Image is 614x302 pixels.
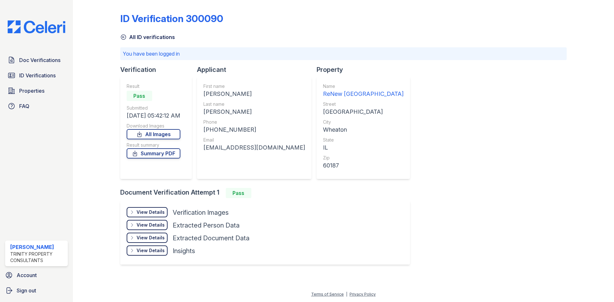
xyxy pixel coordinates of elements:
div: [DATE] 05:42:12 AM [127,111,180,120]
div: Property [317,65,415,74]
div: Extracted Document Data [173,234,249,243]
div: Street [323,101,404,107]
div: [EMAIL_ADDRESS][DOMAIN_NAME] [203,143,305,152]
span: Sign out [17,287,36,294]
span: FAQ [19,102,29,110]
div: State [323,137,404,143]
a: Terms of Service [311,292,344,297]
div: Trinity Property Consultants [10,251,65,264]
div: [PERSON_NAME] [203,107,305,116]
span: Properties [19,87,44,95]
p: You have been logged in [123,50,564,58]
div: Extracted Person Data [173,221,240,230]
img: CE_Logo_Blue-a8612792a0a2168367f1c8372b55b34899dd931a85d93a1a3d3e32e68fde9ad4.png [3,20,70,33]
span: Doc Verifications [19,56,60,64]
div: Last name [203,101,305,107]
div: View Details [137,247,165,254]
div: Phone [203,119,305,125]
a: All Images [127,129,180,139]
div: Submitted [127,105,180,111]
div: Pass [226,188,251,198]
div: Result [127,83,180,89]
div: Document Verification Attempt 1 [120,188,415,198]
div: [PERSON_NAME] [10,243,65,251]
a: Summary PDF [127,148,180,159]
a: All ID verifications [120,33,175,41]
div: Result summary [127,142,180,148]
a: Sign out [3,284,70,297]
span: ID Verifications [19,72,56,79]
div: Applicant [197,65,317,74]
a: Name ReNew [GEOGRAPHIC_DATA] [323,83,404,98]
a: Privacy Policy [350,292,376,297]
div: City [323,119,404,125]
a: Account [3,269,70,282]
div: [PHONE_NUMBER] [203,125,305,134]
div: Insights [173,246,195,255]
div: [PERSON_NAME] [203,89,305,98]
div: View Details [137,209,165,215]
div: ID Verification 300090 [120,13,223,24]
div: Name [323,83,404,89]
div: Download Images [127,123,180,129]
span: Account [17,271,37,279]
div: Verification [120,65,197,74]
a: Doc Verifications [5,54,68,66]
div: Zip [323,155,404,161]
div: View Details [137,235,165,241]
div: Wheaton [323,125,404,134]
div: View Details [137,222,165,228]
div: Email [203,137,305,143]
div: | [346,292,347,297]
div: [GEOGRAPHIC_DATA] [323,107,404,116]
div: ReNew [GEOGRAPHIC_DATA] [323,89,404,98]
a: Properties [5,84,68,97]
div: First name [203,83,305,89]
a: FAQ [5,100,68,112]
div: Pass [127,91,152,101]
div: Verification Images [173,208,229,217]
div: 60187 [323,161,404,170]
div: IL [323,143,404,152]
a: ID Verifications [5,69,68,82]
